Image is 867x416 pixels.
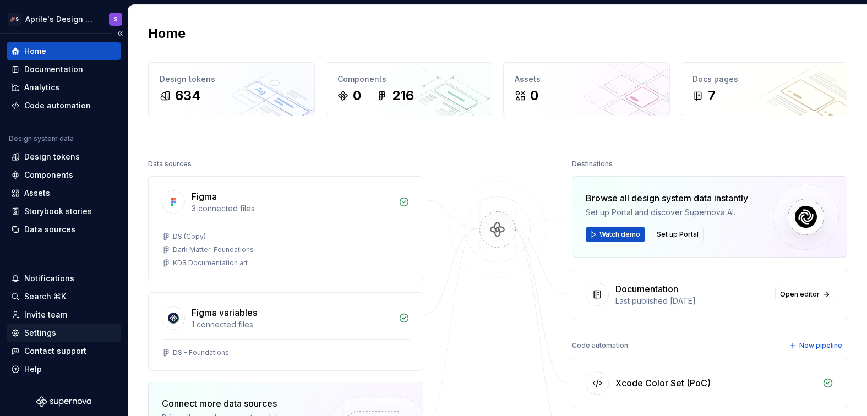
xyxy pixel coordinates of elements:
[353,87,361,105] div: 0
[708,87,716,105] div: 7
[24,169,73,180] div: Components
[162,397,310,410] div: Connect more data sources
[173,348,229,357] div: DS - Foundations
[148,176,423,281] a: Figma3 connected filesDS (Copy)Dark Matter: FoundationsKDS Documentation art
[192,190,217,203] div: Figma
[148,292,423,371] a: Figma variables1 connected filesDS - Foundations
[192,306,257,319] div: Figma variables
[7,324,121,342] a: Settings
[7,288,121,305] button: Search ⌘K
[148,25,186,42] h2: Home
[503,62,670,116] a: Assets0
[586,207,748,218] div: Set up Portal and discover Supernova AI.
[7,42,121,60] a: Home
[7,342,121,360] button: Contact support
[586,191,748,205] div: Browse all design system data instantly
[7,97,121,114] a: Code automation
[173,245,254,254] div: Dark Matter: Foundations
[8,13,21,26] div: 🚀S
[148,156,192,172] div: Data sources
[572,156,613,172] div: Destinations
[392,87,414,105] div: 216
[175,87,201,105] div: 634
[148,62,315,116] a: Design tokens634
[173,232,206,241] div: DS (Copy)
[192,319,392,330] div: 1 connected files
[24,82,59,93] div: Analytics
[7,166,121,184] a: Components
[615,295,768,306] div: Last published [DATE]
[7,306,121,324] a: Invite team
[337,74,481,85] div: Components
[681,62,848,116] a: Docs pages7
[24,64,83,75] div: Documentation
[615,376,711,390] div: Xcode Color Set (PoC)
[24,364,42,375] div: Help
[572,338,628,353] div: Code automation
[7,184,121,202] a: Assets
[7,61,121,78] a: Documentation
[586,227,645,242] button: Watch demo
[9,134,74,143] div: Design system data
[160,74,303,85] div: Design tokens
[786,338,847,353] button: New pipeline
[7,221,121,238] a: Data sources
[599,230,640,239] span: Watch demo
[326,62,493,116] a: Components0216
[24,327,56,338] div: Settings
[24,100,91,111] div: Code automation
[615,282,678,295] div: Documentation
[24,188,50,199] div: Assets
[7,270,121,287] button: Notifications
[24,291,66,302] div: Search ⌘K
[515,74,658,85] div: Assets
[7,148,121,166] a: Design tokens
[780,290,820,299] span: Open editor
[192,203,392,214] div: 3 connected files
[7,360,121,378] button: Help
[24,151,80,162] div: Design tokens
[2,7,126,31] button: 🚀SAprile's Design SystemS
[112,26,128,41] button: Collapse sidebar
[24,46,46,57] div: Home
[25,14,96,25] div: Aprile's Design System
[24,309,67,320] div: Invite team
[24,224,75,235] div: Data sources
[7,202,121,220] a: Storybook stories
[799,341,842,350] span: New pipeline
[530,87,538,105] div: 0
[114,15,118,24] div: S
[775,287,833,302] a: Open editor
[173,259,248,267] div: KDS Documentation art
[7,79,121,96] a: Analytics
[36,396,91,407] svg: Supernova Logo
[657,230,699,239] span: Set up Portal
[24,273,74,284] div: Notifications
[24,346,86,357] div: Contact support
[692,74,836,85] div: Docs pages
[24,206,92,217] div: Storybook stories
[652,227,704,242] button: Set up Portal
